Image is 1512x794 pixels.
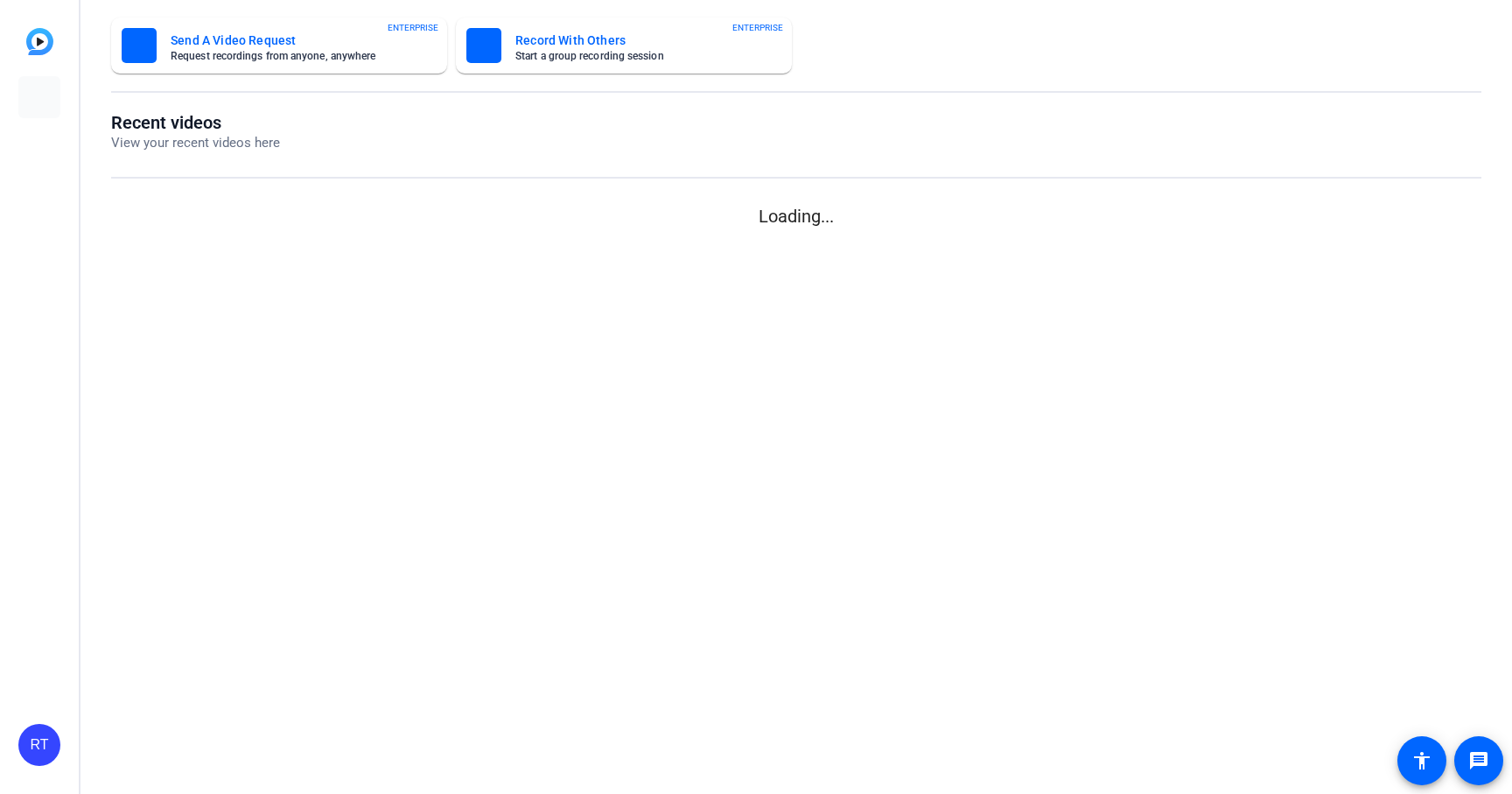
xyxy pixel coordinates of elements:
mat-card-title: Record With Others [515,30,753,51]
mat-card-subtitle: Start a group recording session [515,51,753,61]
mat-icon: accessibility [1411,750,1432,771]
span: ENTERPRISE [388,21,438,34]
mat-card-title: Send A Video Request [171,30,409,51]
h1: Recent videos [111,112,280,133]
span: ENTERPRISE [732,21,783,34]
p: Loading... [111,203,1481,229]
img: blue-gradient.svg [26,28,53,55]
div: RT [18,724,60,766]
mat-card-subtitle: Request recordings from anyone, anywhere [171,51,409,61]
button: Send A Video RequestRequest recordings from anyone, anywhereENTERPRISE [111,18,447,74]
button: Record With OthersStart a group recording sessionENTERPRISE [456,18,792,74]
mat-icon: message [1468,750,1489,771]
p: View your recent videos here [111,133,280,153]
